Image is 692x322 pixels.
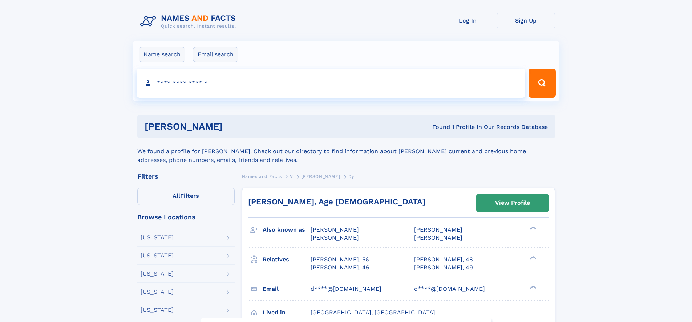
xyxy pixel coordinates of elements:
[139,47,185,62] label: Name search
[528,255,537,260] div: ❯
[137,173,235,180] div: Filters
[242,172,282,181] a: Names and Facts
[414,264,473,272] a: [PERSON_NAME], 49
[173,192,180,199] span: All
[193,47,238,62] label: Email search
[137,138,555,164] div: We found a profile for [PERSON_NAME]. Check out our directory to find information about [PERSON_N...
[141,307,174,313] div: [US_STATE]
[414,226,462,233] span: [PERSON_NAME]
[263,253,311,266] h3: Relatives
[137,214,235,220] div: Browse Locations
[495,195,530,211] div: View Profile
[290,174,293,179] span: V
[141,271,174,277] div: [US_STATE]
[414,256,473,264] a: [PERSON_NAME], 48
[301,174,340,179] span: [PERSON_NAME]
[528,226,537,231] div: ❯
[477,194,549,212] a: View Profile
[439,12,497,29] a: Log In
[141,235,174,240] div: [US_STATE]
[290,172,293,181] a: V
[311,226,359,233] span: [PERSON_NAME]
[263,283,311,295] h3: Email
[311,234,359,241] span: [PERSON_NAME]
[263,306,311,319] h3: Lived in
[311,309,435,316] span: [GEOGRAPHIC_DATA], [GEOGRAPHIC_DATA]
[137,188,235,205] label: Filters
[137,12,242,31] img: Logo Names and Facts
[327,123,548,131] div: Found 1 Profile In Our Records Database
[141,253,174,258] div: [US_STATE]
[414,234,462,241] span: [PERSON_NAME]
[145,122,328,131] h1: [PERSON_NAME]
[529,69,555,98] button: Search Button
[311,264,369,272] a: [PERSON_NAME], 46
[497,12,555,29] a: Sign Up
[263,224,311,236] h3: Also known as
[141,289,174,295] div: [US_STATE]
[311,256,369,264] a: [PERSON_NAME], 56
[137,69,526,98] input: search input
[528,285,537,289] div: ❯
[248,197,425,206] a: [PERSON_NAME], Age [DEMOGRAPHIC_DATA]
[348,174,354,179] span: Dy
[301,172,340,181] a: [PERSON_NAME]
